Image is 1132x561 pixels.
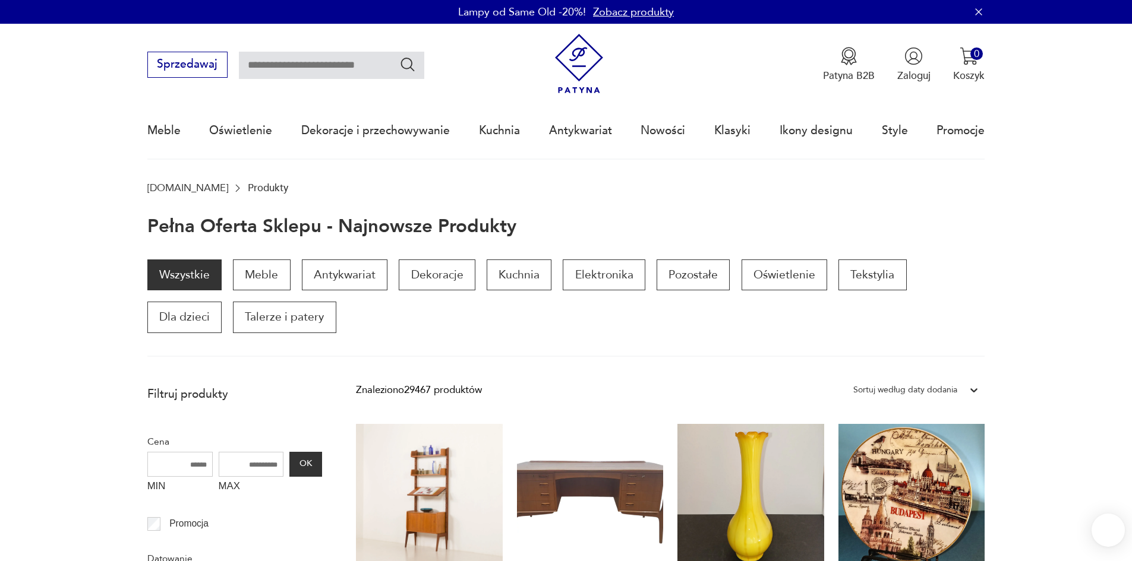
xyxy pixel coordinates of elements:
[549,34,609,94] img: Patyna - sklep z meblami i dekoracjami vintage
[657,259,730,290] a: Pozostałe
[248,182,288,194] p: Produkty
[147,302,222,332] a: Dla dzieci
[302,259,387,290] a: Antykwariat
[840,47,858,65] img: Ikona medalu
[147,103,181,158] a: Meble
[970,47,983,60] div: 0
[219,477,284,499] label: MAX
[233,302,336,332] a: Talerze i patery
[641,103,685,158] a: Nowości
[853,382,957,398] div: Sortuj według daty dodania
[169,516,209,531] p: Promocja
[301,103,450,158] a: Dekoracje i przechowywanie
[960,47,978,65] img: Ikona koszyka
[289,452,321,477] button: OK
[147,61,228,70] a: Sprzedawaj
[487,259,551,290] a: Kuchnia
[356,382,482,398] div: Znaleziono 29467 produktów
[897,47,931,83] button: Zaloguj
[1092,514,1125,547] iframe: Smartsupp widget button
[147,217,516,237] h1: Pełna oferta sklepu - najnowsze produkty
[593,5,674,20] a: Zobacz produkty
[780,103,853,158] a: Ikony designu
[936,103,985,158] a: Promocje
[742,259,827,290] a: Oświetlenie
[549,103,612,158] a: Antykwariat
[147,259,222,290] a: Wszystkie
[823,47,875,83] a: Ikona medaluPatyna B2B
[147,52,228,78] button: Sprzedawaj
[953,69,985,83] p: Koszyk
[882,103,908,158] a: Style
[823,47,875,83] button: Patyna B2B
[897,69,931,83] p: Zaloguj
[147,434,322,449] p: Cena
[563,259,645,290] a: Elektronika
[479,103,520,158] a: Kuchnia
[399,56,417,73] button: Szukaj
[147,386,322,402] p: Filtruj produkty
[714,103,751,158] a: Klasyki
[147,477,213,499] label: MIN
[233,259,290,290] a: Meble
[904,47,923,65] img: Ikonka użytkownika
[209,103,272,158] a: Oświetlenie
[953,47,985,83] button: 0Koszyk
[458,5,586,20] p: Lampy od Same Old -20%!
[147,182,228,194] a: [DOMAIN_NAME]
[838,259,906,290] a: Tekstylia
[399,259,475,290] a: Dekoracje
[823,69,875,83] p: Patyna B2B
